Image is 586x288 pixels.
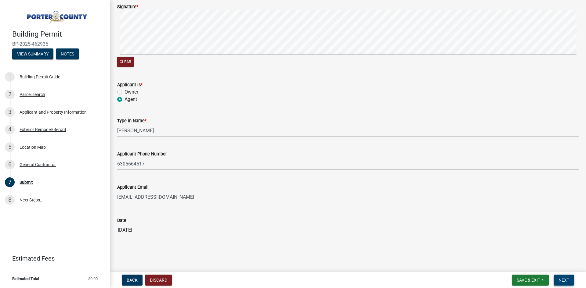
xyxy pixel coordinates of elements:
[12,277,39,281] span: Estimated Total
[56,52,79,57] wm-modal-confirm: Notes
[5,177,15,187] div: 7
[20,110,87,114] div: Applicant and Property Information
[5,142,15,152] div: 5
[20,75,60,79] div: Building Permit Guide
[12,52,53,57] wm-modal-confirm: Summary
[117,83,143,87] label: Applicant is
[117,152,167,156] label: Applicant Phone Number
[20,180,33,184] div: Submit
[20,127,66,132] div: Exterior Remodel/Reroof
[20,92,45,97] div: Parcel search
[145,275,172,286] button: Discard
[125,96,137,103] label: Agent
[117,185,149,190] label: Applicant Email
[5,160,15,169] div: 6
[5,72,15,82] div: 1
[559,278,569,283] span: Next
[122,275,143,286] button: Back
[5,107,15,117] div: 3
[12,41,98,47] span: BP-2025-462935
[127,278,138,283] span: Back
[117,5,138,9] label: Signature
[20,145,46,149] div: Location Map
[20,162,56,167] div: General Contractor
[12,6,100,23] img: Porter County, Indiana
[5,90,15,99] div: 2
[5,195,15,205] div: 8
[56,48,79,59] button: Notes
[117,119,146,123] label: Type in Name
[117,57,134,67] button: Clear
[88,277,98,281] span: $0.00
[125,88,138,96] label: Owner
[554,275,574,286] button: Next
[12,48,53,59] button: View Summary
[517,278,540,283] span: Save & Exit
[12,30,105,39] h4: Building Permit
[117,219,126,223] label: Date
[5,252,100,265] a: Estimated Fees
[512,275,549,286] button: Save & Exit
[5,125,15,134] div: 4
